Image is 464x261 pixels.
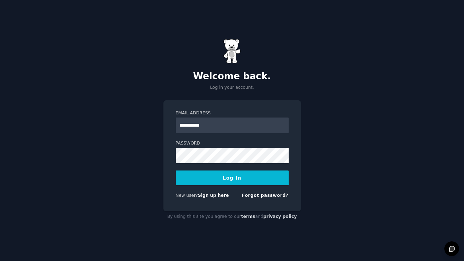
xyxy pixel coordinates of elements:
button: Log In [176,170,289,185]
label: Email Address [176,110,289,116]
p: Log in your account. [163,85,301,91]
a: privacy policy [263,214,297,219]
h2: Welcome back. [163,71,301,82]
img: Gummy Bear [223,39,241,63]
a: Sign up here [198,193,229,198]
a: Forgot password? [242,193,289,198]
div: By using this site you agree to our and [163,211,301,222]
label: Password [176,140,289,147]
a: terms [241,214,255,219]
span: New user? [176,193,198,198]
